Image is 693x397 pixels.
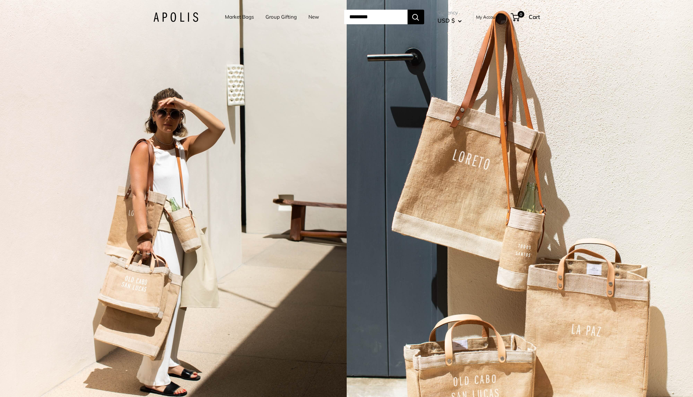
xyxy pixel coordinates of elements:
a: My Account [476,13,500,21]
img: Apolis [153,12,198,22]
span: Cart [529,13,540,20]
button: Search [408,10,424,24]
input: Search... [344,10,408,24]
a: Group Gifting [265,12,297,22]
span: Currency [437,8,462,17]
a: New [308,12,319,22]
span: USD $ [437,17,455,24]
a: 0 Cart [511,12,540,22]
a: Market Bags [225,12,254,22]
button: USD $ [437,15,462,26]
span: 0 [517,11,524,18]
